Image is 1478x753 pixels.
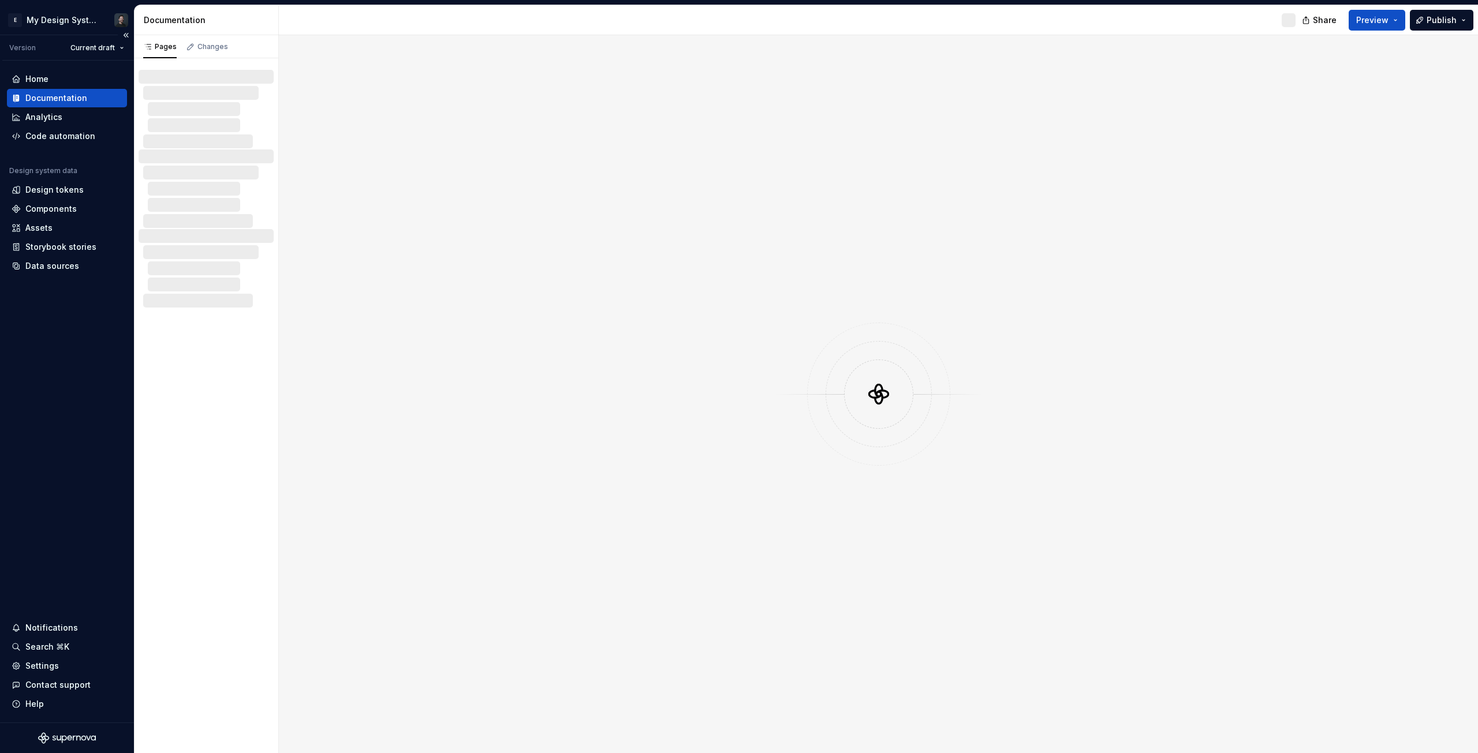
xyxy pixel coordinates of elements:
[7,657,127,675] a: Settings
[25,698,44,710] div: Help
[38,732,96,744] svg: Supernova Logo
[2,8,132,32] button: EMy Design SystemVitor Almeida
[7,200,127,218] a: Components
[7,238,127,256] a: Storybook stories
[7,638,127,656] button: Search ⌘K
[1313,14,1337,26] span: Share
[7,219,127,237] a: Assets
[1349,10,1405,31] button: Preview
[25,241,96,253] div: Storybook stories
[7,89,127,107] a: Documentation
[144,14,274,26] div: Documentation
[65,40,129,56] button: Current draft
[7,70,127,88] a: Home
[25,130,95,142] div: Code automation
[25,222,53,234] div: Assets
[1356,14,1389,26] span: Preview
[7,127,127,145] a: Code automation
[114,13,128,27] img: Vitor Almeida
[25,184,84,196] div: Design tokens
[9,166,77,175] div: Design system data
[25,679,91,691] div: Contact support
[25,641,69,653] div: Search ⌘K
[1296,10,1344,31] button: Share
[25,260,79,272] div: Data sources
[25,660,59,672] div: Settings
[7,257,127,275] a: Data sources
[143,42,177,51] div: Pages
[25,622,78,634] div: Notifications
[25,92,87,104] div: Documentation
[7,619,127,637] button: Notifications
[70,43,115,53] span: Current draft
[25,203,77,215] div: Components
[7,181,127,199] a: Design tokens
[9,43,36,53] div: Version
[118,27,134,43] button: Collapse sidebar
[1410,10,1473,31] button: Publish
[25,111,62,123] div: Analytics
[8,13,22,27] div: E
[7,676,127,694] button: Contact support
[197,42,228,51] div: Changes
[25,73,48,85] div: Home
[27,14,100,26] div: My Design System
[1427,14,1457,26] span: Publish
[7,695,127,713] button: Help
[7,108,127,126] a: Analytics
